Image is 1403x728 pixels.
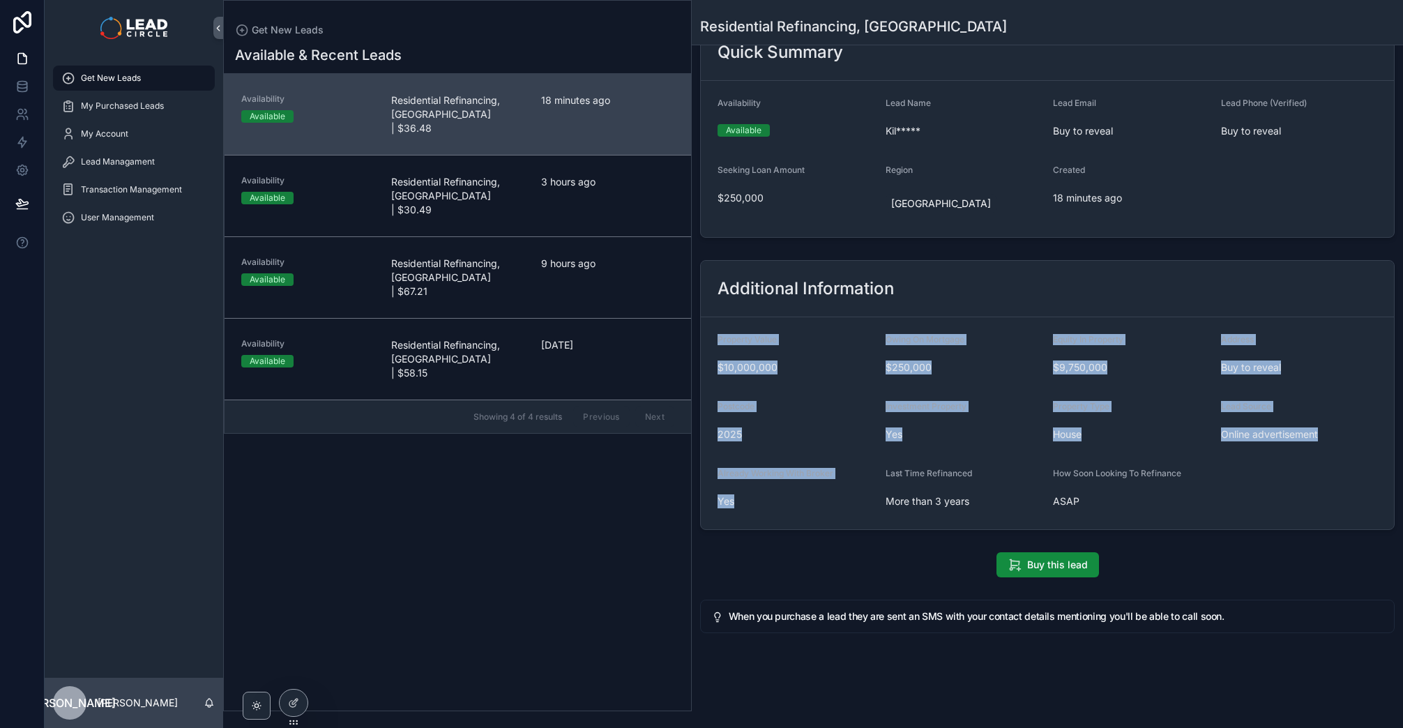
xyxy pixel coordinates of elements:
span: Already Working With Broker [718,468,833,478]
div: scrollable content [45,56,223,248]
div: Available [250,273,285,286]
span: Buy to reveal [1221,124,1378,138]
span: My Account [81,128,128,139]
span: 18 minutes ago [1053,191,1210,205]
span: Lead Source [1221,401,1271,411]
span: $250,000 [718,191,874,205]
span: Availability [718,98,761,108]
span: Property Type [1053,401,1109,411]
span: Postcode [718,401,754,411]
h2: Quick Summary [718,41,843,63]
span: Transaction Management [81,184,182,195]
button: Buy this lead [996,552,1099,577]
span: Availability [241,338,374,349]
span: Lead Phone (Verified) [1221,98,1307,108]
h2: Additional Information [718,278,894,300]
span: Buy to reveal [1053,124,1210,138]
span: 3 hours ago [541,175,674,189]
span: Online advertisement [1221,427,1378,441]
span: Created [1053,165,1085,175]
span: 18 minutes ago [541,93,674,107]
a: Get New Leads [53,66,215,91]
span: 2025 [718,427,874,441]
span: Region [886,165,913,175]
span: Lead Email [1053,98,1096,108]
a: AvailabilityAvailableResidential Refinancing, [GEOGRAPHIC_DATA] | $30.493 hours ago [225,155,691,236]
span: Address [1221,334,1254,344]
span: User Management [81,212,154,223]
span: Residential Refinancing, [GEOGRAPHIC_DATA] | $58.15 [391,338,524,380]
img: App logo [100,17,167,39]
span: $9,750,000 [1053,361,1210,374]
span: Property Value [718,334,777,344]
span: Equity In Property [1053,334,1123,344]
span: Buy to reveal [1221,361,1378,374]
span: Investment Property [886,401,966,411]
span: How Soon Looking To Refinance [1053,468,1181,478]
a: AvailabilityAvailableResidential Refinancing, [GEOGRAPHIC_DATA] | $67.219 hours ago [225,236,691,318]
a: User Management [53,205,215,230]
span: [GEOGRAPHIC_DATA] [891,197,991,211]
span: Get New Leads [81,73,141,84]
span: Yes [886,427,1042,441]
h1: Available & Recent Leads [235,45,402,65]
span: My Purchased Leads [81,100,164,112]
span: $10,000,000 [718,361,874,374]
span: Availability [241,93,374,105]
span: Get New Leads [252,23,324,37]
h5: When you purchase a lead they are sent an SMS with your contact details mentioning you'll be able... [729,612,1383,621]
span: Buy this lead [1027,558,1088,572]
div: Available [250,192,285,204]
h1: Residential Refinancing, [GEOGRAPHIC_DATA] [700,17,1007,36]
span: Showing 4 of 4 results [473,411,562,423]
span: Yes [718,494,874,508]
span: Last Time Refinanced [886,468,972,478]
p: [PERSON_NAME] [98,696,178,710]
div: Available [250,355,285,367]
span: [PERSON_NAME] [24,695,116,711]
div: Available [726,124,761,137]
span: Availability [241,175,374,186]
a: My Purchased Leads [53,93,215,119]
a: Lead Managament [53,149,215,174]
a: Transaction Management [53,177,215,202]
span: House [1053,427,1210,441]
a: Get New Leads [235,23,324,37]
span: Availability [241,257,374,268]
span: $250,000 [886,361,1042,374]
span: Owing On Mortgage [886,334,964,344]
span: Residential Refinancing, [GEOGRAPHIC_DATA] | $30.49 [391,175,524,217]
span: Residential Refinancing, [GEOGRAPHIC_DATA] | $36.48 [391,93,524,135]
div: Available [250,110,285,123]
span: [DATE] [541,338,674,352]
span: Seeking Loan Amount [718,165,805,175]
span: Lead Managament [81,156,155,167]
span: ASAP [1053,494,1210,508]
span: 9 hours ago [541,257,674,271]
span: More than 3 years [886,494,1042,508]
span: Residential Refinancing, [GEOGRAPHIC_DATA] | $67.21 [391,257,524,298]
span: Lead Name [886,98,931,108]
a: AvailabilityAvailableResidential Refinancing, [GEOGRAPHIC_DATA] | $58.15[DATE] [225,318,691,400]
a: AvailabilityAvailableResidential Refinancing, [GEOGRAPHIC_DATA] | $36.4818 minutes ago [225,74,691,155]
a: My Account [53,121,215,146]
